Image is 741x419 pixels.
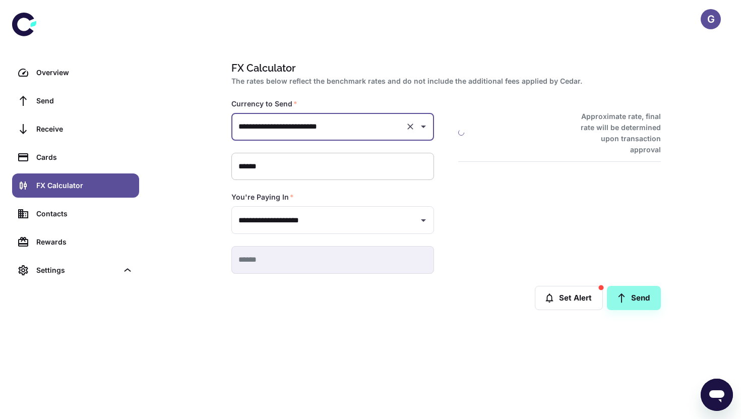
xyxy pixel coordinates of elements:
[231,99,297,109] label: Currency to Send
[36,152,133,163] div: Cards
[12,89,139,113] a: Send
[416,119,430,134] button: Open
[403,119,417,134] button: Clear
[701,379,733,411] iframe: Button to launch messaging window
[231,192,294,202] label: You're Paying In
[416,213,430,227] button: Open
[12,61,139,85] a: Overview
[36,180,133,191] div: FX Calculator
[36,124,133,135] div: Receive
[12,117,139,141] a: Receive
[36,95,133,106] div: Send
[12,230,139,254] a: Rewards
[607,286,661,310] a: Send
[570,111,661,155] h6: Approximate rate, final rate will be determined upon transaction approval
[535,286,603,310] button: Set Alert
[36,208,133,219] div: Contacts
[12,145,139,169] a: Cards
[36,67,133,78] div: Overview
[36,236,133,248] div: Rewards
[231,61,657,76] h1: FX Calculator
[36,265,118,276] div: Settings
[701,9,721,29] button: G
[12,258,139,282] div: Settings
[12,202,139,226] a: Contacts
[12,173,139,198] a: FX Calculator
